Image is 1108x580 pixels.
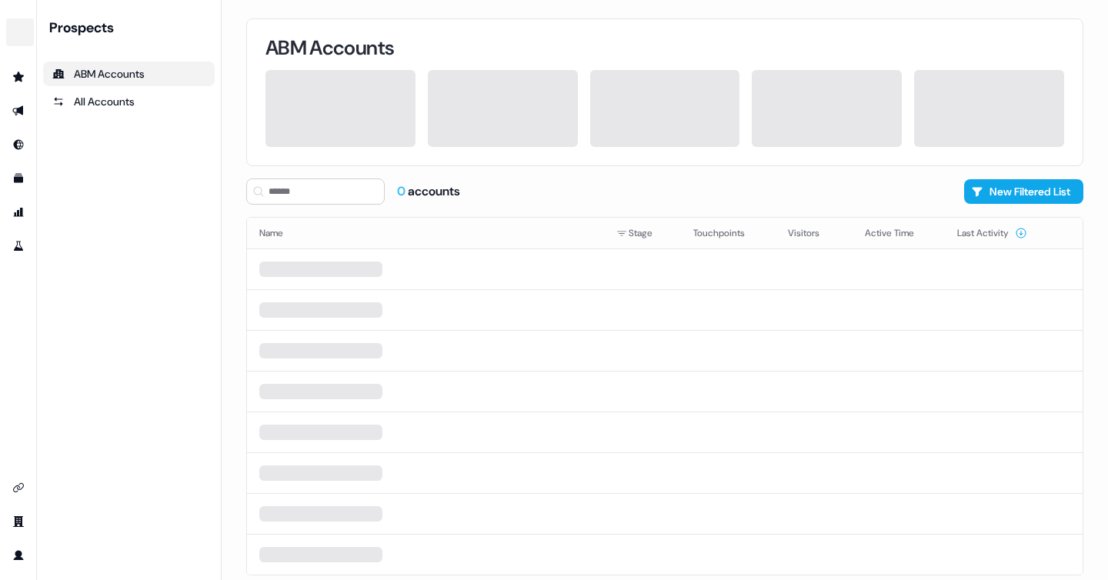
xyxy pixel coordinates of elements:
div: Stage [616,225,669,241]
a: Go to prospects [6,65,31,89]
div: ABM Accounts [52,66,205,82]
a: Go to integrations [6,475,31,500]
div: All Accounts [52,94,205,109]
a: ABM Accounts [43,62,215,86]
a: Go to Inbound [6,132,31,157]
span: 0 [397,183,408,199]
a: All accounts [43,89,215,114]
div: Prospects [49,18,215,37]
h3: ABM Accounts [265,38,394,58]
a: Go to profile [6,543,31,568]
a: Go to team [6,509,31,534]
button: Last Activity [957,219,1027,247]
a: Go to outbound experience [6,98,31,123]
button: New Filtered List [964,179,1083,204]
div: accounts [397,183,460,200]
a: Go to experiments [6,234,31,258]
th: Name [247,218,604,248]
a: Go to templates [6,166,31,191]
button: Active Time [865,219,933,247]
button: Visitors [788,219,838,247]
a: Go to attribution [6,200,31,225]
button: Touchpoints [693,219,763,247]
